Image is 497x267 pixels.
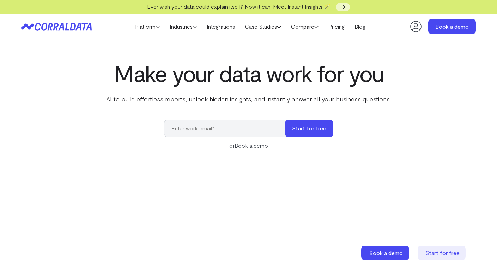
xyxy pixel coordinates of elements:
[130,21,165,32] a: Platform
[361,246,411,260] a: Book a demo
[285,120,333,137] button: Start for free
[240,21,286,32] a: Case Studies
[350,21,370,32] a: Blog
[202,21,240,32] a: Integrations
[425,249,460,256] span: Start for free
[164,141,333,150] div: or
[147,3,331,10] span: Ever wish your data could explain itself? Now it can. Meet Instant Insights 🪄
[286,21,323,32] a: Compare
[428,19,476,34] a: Book a demo
[165,21,202,32] a: Industries
[164,120,292,137] input: Enter work email*
[105,60,393,86] h1: Make your data work for you
[323,21,350,32] a: Pricing
[105,94,393,104] p: AI to build effortless reports, unlock hidden insights, and instantly answer all your business qu...
[369,249,403,256] span: Book a demo
[235,142,268,149] a: Book a demo
[418,246,467,260] a: Start for free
